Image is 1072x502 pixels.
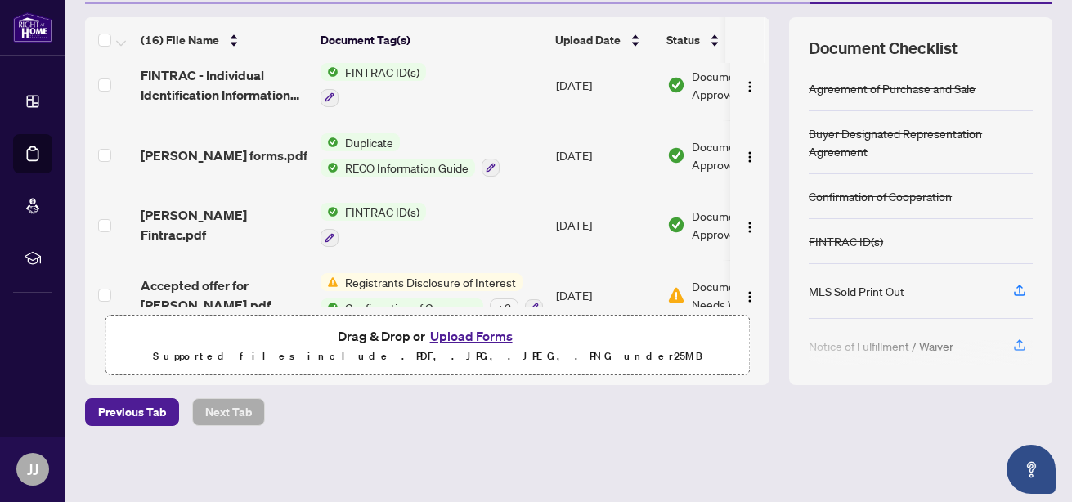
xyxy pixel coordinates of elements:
[809,282,904,300] div: MLS Sold Print Out
[809,79,976,97] div: Agreement of Purchase and Sale
[321,298,339,316] img: Status Icon
[737,142,763,168] button: Logo
[321,203,426,247] button: Status IconFINTRAC ID(s)
[321,273,339,291] img: Status Icon
[667,146,685,164] img: Document Status
[425,325,518,347] button: Upload Forms
[809,37,958,60] span: Document Checklist
[85,398,179,426] button: Previous Tab
[692,207,793,243] span: Document Approved
[321,133,339,151] img: Status Icon
[141,65,307,105] span: FINTRAC - Individual Identification Information Record 5.pdf
[314,17,549,63] th: Document Tag(s)
[549,260,661,330] td: [DATE]
[549,190,661,260] td: [DATE]
[809,232,883,250] div: FINTRAC ID(s)
[339,298,483,316] span: Confirmation of Cooperation
[321,63,339,81] img: Status Icon
[737,72,763,98] button: Logo
[660,17,799,63] th: Status
[141,276,307,315] span: Accepted offer for [PERSON_NAME].pdf
[743,290,756,303] img: Logo
[321,159,339,177] img: Status Icon
[1007,445,1056,494] button: Open asap
[692,137,793,173] span: Document Approved
[809,187,952,205] div: Confirmation of Cooperation
[141,31,219,49] span: (16) File Name
[105,316,749,376] span: Drag & Drop orUpload FormsSupported files include .PDF, .JPG, .JPEG, .PNG under25MB
[667,216,685,234] img: Document Status
[13,12,52,43] img: logo
[667,76,685,94] img: Document Status
[737,282,763,308] button: Logo
[321,63,426,107] button: Status IconFINTRAC ID(s)
[115,347,739,366] p: Supported files include .PDF, .JPG, .JPEG, .PNG under 25 MB
[321,273,543,317] button: Status IconRegistrants Disclosure of InterestStatus IconConfirmation of Cooperation+3
[134,17,314,63] th: (16) File Name
[141,205,307,244] span: [PERSON_NAME] Fintrac.pdf
[339,273,523,291] span: Registrants Disclosure of Interest
[555,31,621,49] span: Upload Date
[321,203,339,221] img: Status Icon
[549,120,661,190] td: [DATE]
[339,159,475,177] span: RECO Information Guide
[98,399,166,425] span: Previous Tab
[339,133,400,151] span: Duplicate
[321,133,500,177] button: Status IconDuplicateStatus IconRECO Information Guide
[192,398,265,426] button: Next Tab
[667,286,685,304] img: Document Status
[549,50,661,120] td: [DATE]
[549,17,660,63] th: Upload Date
[692,67,793,103] span: Document Approved
[743,150,756,164] img: Logo
[743,221,756,234] img: Logo
[490,298,518,316] div: + 3
[141,146,307,165] span: [PERSON_NAME] forms.pdf
[692,277,777,313] span: Document Needs Work
[809,337,953,355] div: Notice of Fulfillment / Waiver
[809,124,1033,160] div: Buyer Designated Representation Agreement
[737,212,763,238] button: Logo
[666,31,700,49] span: Status
[743,80,756,93] img: Logo
[27,458,38,481] span: JJ
[339,63,426,81] span: FINTRAC ID(s)
[338,325,518,347] span: Drag & Drop or
[339,203,426,221] span: FINTRAC ID(s)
